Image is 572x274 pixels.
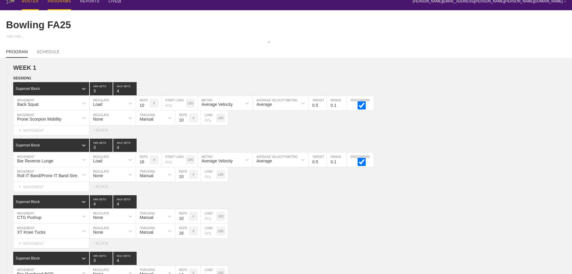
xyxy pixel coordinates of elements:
div: Superset Block [16,256,40,260]
p: LBS [188,102,193,105]
p: LBS [188,158,193,162]
div: Manual [140,230,153,235]
input: Any [162,96,186,110]
div: Superset Block [16,87,40,91]
p: # [192,116,194,120]
span: WEEK 1 [13,64,36,71]
span: + [19,128,21,133]
div: None [93,230,103,235]
div: MOVEMENT [13,125,89,135]
div: Manual [140,117,153,122]
a: SCHEDULE [37,49,59,57]
p: LBS [218,229,224,233]
div: Superset Block [16,143,40,147]
div: XT Knee Tucks [17,230,46,235]
input: None [113,139,137,152]
div: Average [256,102,272,107]
div: Load [93,159,102,163]
div: Bar Reverse Lunge [17,159,53,163]
iframe: Chat Widget [542,245,572,274]
p: # [192,215,194,218]
div: Average Velocity [201,159,233,163]
div: Prone Scorpion Mobility [17,117,62,122]
p: LBS [218,173,224,176]
p: # [192,229,194,233]
div: None [93,173,103,178]
div: Load [93,102,102,107]
div: MOVEMENT [13,239,89,248]
div: MOVEMENT [13,182,89,192]
div: Manual [140,173,153,178]
input: None [113,252,137,265]
div: Average [256,159,272,163]
div: Back Squat [17,102,39,107]
input: Any [162,152,186,167]
div: None [93,117,103,122]
input: Any [201,209,216,223]
input: None [113,82,137,95]
input: Any [201,111,216,125]
div: Superset Block [16,200,40,204]
p: LBS [218,215,224,218]
span: + [19,241,21,246]
div: + BLOCK [93,128,114,132]
p: # [153,158,155,162]
div: None [93,215,103,220]
p: # [153,102,155,105]
div: + BLOCK [93,185,114,189]
input: Any [201,224,216,238]
span: SESSION 1 [13,76,31,80]
div: + BLOCK [93,241,114,245]
p: LBS [218,116,224,120]
div: Average Velocity [201,102,233,107]
div: Manual [140,215,153,220]
input: Any [201,167,216,182]
p: # [192,173,194,176]
input: None [113,195,137,208]
a: PROGRAM [6,49,28,58]
span: + [19,184,21,189]
div: CTG Pushup [17,215,41,220]
div: Roll IT Band/Prone IT Band Stretch [17,173,82,178]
